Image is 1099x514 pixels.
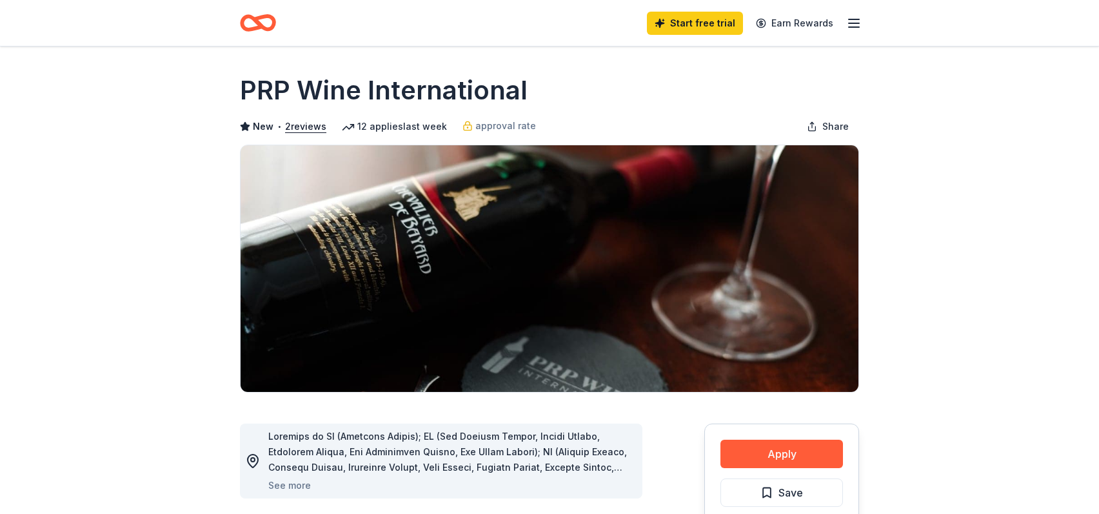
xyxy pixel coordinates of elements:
[647,12,743,35] a: Start free trial
[253,119,273,134] span: New
[748,12,841,35] a: Earn Rewards
[277,121,282,132] span: •
[778,484,803,501] span: Save
[797,114,859,139] button: Share
[268,478,311,493] button: See more
[241,145,858,392] img: Image for PRP Wine International
[462,118,536,134] a: approval rate
[475,118,536,134] span: approval rate
[240,8,276,38] a: Home
[285,119,326,134] button: 2reviews
[240,72,528,108] h1: PRP Wine International
[342,119,447,134] div: 12 applies last week
[822,119,849,134] span: Share
[720,440,843,468] button: Apply
[720,478,843,507] button: Save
